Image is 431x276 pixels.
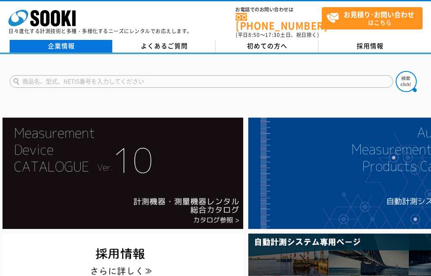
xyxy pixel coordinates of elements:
a: 初めての方へ [215,40,318,53]
span: (平日 ～ 土日、祝日除く) [236,31,319,39]
p: 日々進化する計測技術と多種・多様化するニーズにレンタルでお応えします。 [8,29,192,34]
strong: お見積り･お問い合わせ [344,9,414,19]
span: 17:30 [265,31,280,39]
img: Catalog Ver10 [3,118,243,229]
span: はこちら [326,8,422,29]
span: 初めての方へ [247,41,287,50]
a: 採用情報 [318,40,421,53]
input: 商品名、型式、NETIS番号を入力してください [10,75,393,88]
a: 企業情報 [10,40,113,53]
a: よくあるご質問 [113,40,215,53]
img: btn_search.png [396,71,417,92]
a: [PHONE_NUMBER] [236,13,322,30]
a: お見積り･お問い合わせはこちら [322,7,423,29]
span: お電話でのお問い合わせは [236,7,322,12]
span: 8:50 [248,31,260,39]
